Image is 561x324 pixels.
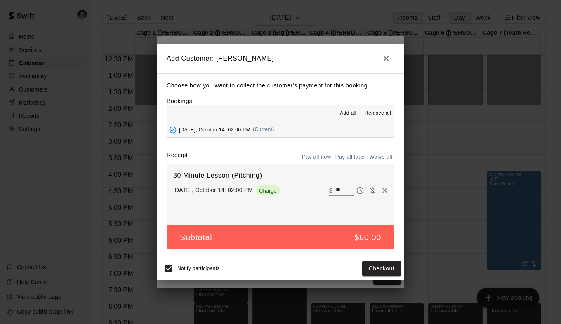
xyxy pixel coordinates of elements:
span: Remove all [365,109,391,117]
span: Notify participants [177,266,220,272]
button: Checkout [362,261,401,276]
h6: 30 Minute Lesson (Pitching) [173,170,388,181]
button: Pay all now [300,151,333,164]
p: [DATE], October 14: 02:00 PM [173,186,253,194]
span: Charge [256,188,280,194]
button: Waive all [367,151,394,164]
span: [DATE], October 14: 02:00 PM [179,127,250,132]
span: Add all [340,109,356,117]
button: Remove [379,184,391,197]
h5: Subtotal [180,232,212,243]
p: $ [329,186,332,195]
label: Bookings [167,98,192,104]
button: Added - Collect Payment [167,124,179,136]
button: Add all [335,107,361,120]
button: Pay all later [333,151,368,164]
span: Waive payment [366,186,379,193]
span: Pay later [354,186,366,193]
h5: $60.00 [354,232,381,243]
label: Receipt [167,151,188,164]
p: Choose how you want to collect the customer's payment for this booking [167,80,394,91]
button: Added - Collect Payment[DATE], October 14: 02:00 PM(Current) [167,122,394,137]
span: (Current) [253,127,274,132]
h2: Add Customer: [PERSON_NAME] [157,44,404,73]
button: Remove all [361,107,394,120]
